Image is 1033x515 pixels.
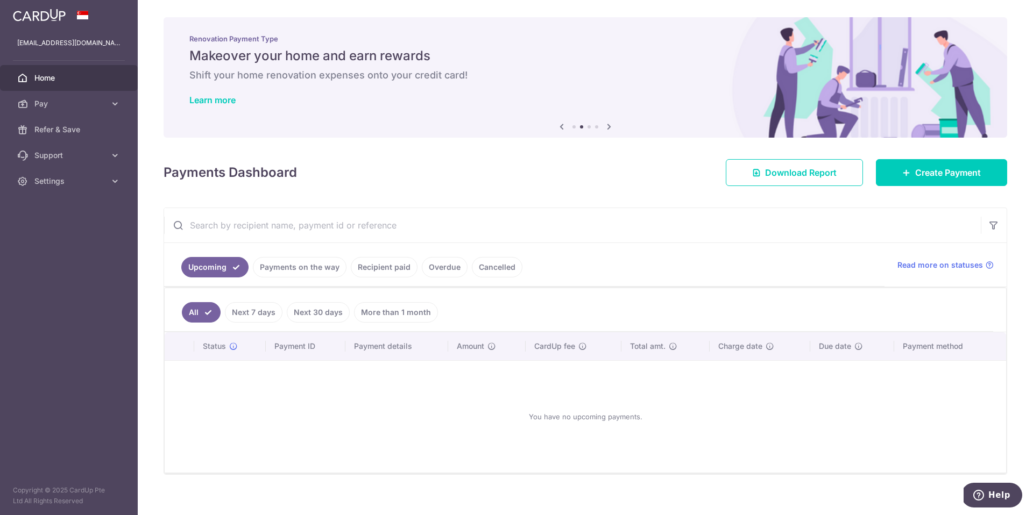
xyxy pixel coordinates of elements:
[34,73,105,83] span: Home
[354,302,438,323] a: More than 1 month
[287,302,350,323] a: Next 30 days
[34,98,105,109] span: Pay
[897,260,994,270] a: Read more on statuses
[718,341,762,352] span: Charge date
[164,208,981,242] input: Search by recipient name, payment id or reference
[189,69,981,82] h6: Shift your home renovation expenses onto your credit card!
[253,257,346,277] a: Payments on the way
[630,341,666,352] span: Total amt.
[181,257,249,277] a: Upcoming
[34,150,105,161] span: Support
[189,47,981,65] h5: Makeover your home and earn rewards
[225,302,282,323] a: Next 7 days
[964,483,1022,510] iframe: Opens a widget where you can find more information
[472,257,522,277] a: Cancelled
[726,159,863,186] a: Download Report
[897,260,983,270] span: Read more on statuses
[765,166,837,179] span: Download Report
[34,124,105,135] span: Refer & Save
[351,257,418,277] a: Recipient paid
[189,95,236,105] a: Learn more
[457,341,484,352] span: Amount
[203,341,226,352] span: Status
[819,341,851,352] span: Due date
[876,159,1007,186] a: Create Payment
[164,17,1007,138] img: Renovation banner
[189,34,981,43] p: Renovation Payment Type
[266,332,345,360] th: Payment ID
[915,166,981,179] span: Create Payment
[182,302,221,323] a: All
[178,369,993,464] div: You have no upcoming payments.
[894,332,1006,360] th: Payment method
[534,341,575,352] span: CardUp fee
[345,332,449,360] th: Payment details
[422,257,468,277] a: Overdue
[17,38,121,48] p: [EMAIL_ADDRESS][DOMAIN_NAME]
[34,176,105,187] span: Settings
[13,9,66,22] img: CardUp
[164,163,297,182] h4: Payments Dashboard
